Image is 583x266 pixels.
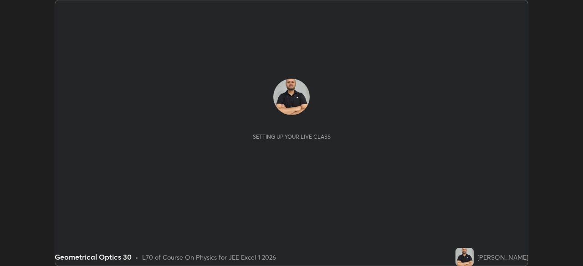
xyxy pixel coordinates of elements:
[455,248,474,266] img: 88abb398c7ca4b1491dfe396cc999ae1.jpg
[135,252,138,262] div: •
[273,79,310,115] img: 88abb398c7ca4b1491dfe396cc999ae1.jpg
[477,252,528,262] div: [PERSON_NAME]
[55,251,132,262] div: Geometrical Optics 30
[253,133,331,140] div: Setting up your live class
[142,252,276,262] div: L70 of Course On Physics for JEE Excel 1 2026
